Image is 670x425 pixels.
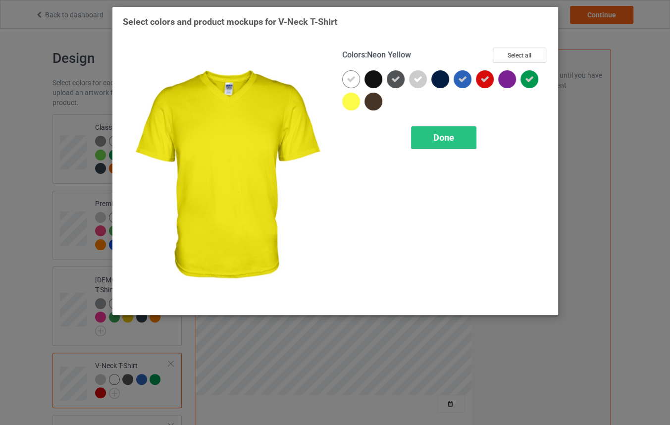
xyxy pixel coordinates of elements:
[493,48,546,63] button: Select all
[123,48,328,305] img: regular.jpg
[367,50,411,59] span: Neon Yellow
[433,132,454,143] span: Done
[123,16,337,27] span: Select colors and product mockups for V-Neck T-Shirt
[342,50,411,60] h4: :
[342,50,365,59] span: Colors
